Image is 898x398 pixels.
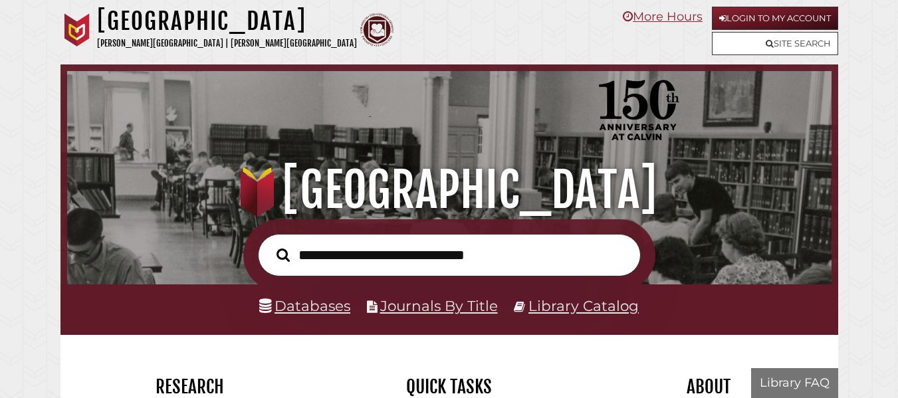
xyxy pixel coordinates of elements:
[330,375,569,398] h2: Quick Tasks
[277,248,290,262] i: Search
[712,7,838,30] a: Login to My Account
[380,297,498,314] a: Journals By Title
[712,32,838,55] a: Site Search
[270,245,296,265] button: Search
[97,36,357,51] p: [PERSON_NAME][GEOGRAPHIC_DATA] | [PERSON_NAME][GEOGRAPHIC_DATA]
[97,7,357,36] h1: [GEOGRAPHIC_DATA]
[589,375,828,398] h2: About
[623,9,703,24] a: More Hours
[259,297,350,314] a: Databases
[80,161,818,219] h1: [GEOGRAPHIC_DATA]
[60,13,94,47] img: Calvin University
[528,297,639,314] a: Library Catalog
[70,375,310,398] h2: Research
[360,13,393,47] img: Calvin Theological Seminary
